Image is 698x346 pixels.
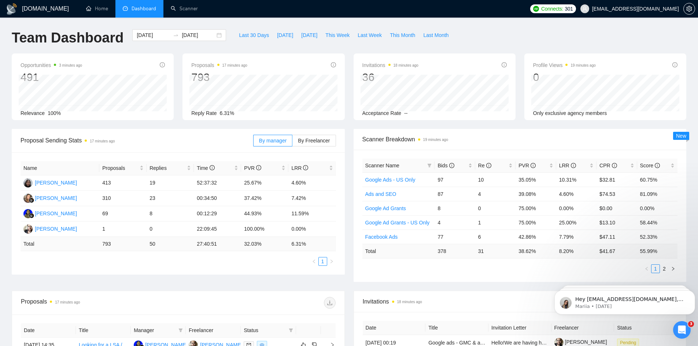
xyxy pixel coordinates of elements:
[288,237,336,251] td: 6.31 %
[191,61,247,70] span: Proposals
[222,63,247,67] time: 17 minutes ago
[24,21,133,100] span: Hey [EMAIL_ADDRESS][DOMAIN_NAME], Looks like your Upwork agency Better Bid Strategy ran out of co...
[475,201,516,215] td: 0
[531,163,536,168] span: info-circle
[194,237,241,251] td: 27:40:51
[303,165,308,170] span: info-circle
[241,175,288,191] td: 25.67%
[556,187,597,201] td: 4.60%
[182,31,215,39] input: End date
[428,340,617,346] a: Google ads - GMC & ad suspension issues (big issue that needs a resolution asap)
[597,172,637,187] td: $32.81
[312,259,316,264] span: left
[617,339,642,345] a: Pending
[99,191,147,206] td: 310
[502,62,507,67] span: info-circle
[435,215,475,230] td: 4
[191,70,247,84] div: 793
[559,163,576,168] span: LRR
[99,175,147,191] td: 413
[173,32,179,38] span: swap-right
[318,257,327,266] li: 1
[289,328,293,332] span: filter
[21,61,82,70] span: Opportunities
[319,257,327,265] a: 1
[642,264,651,273] button: left
[147,222,194,237] td: 0
[486,163,491,168] span: info-circle
[131,323,186,338] th: Manager
[23,226,77,231] a: SK[PERSON_NAME]
[683,6,695,12] a: setting
[21,323,76,338] th: Date
[551,321,614,335] th: Freelancer
[488,321,551,335] th: Invitation Letter
[478,163,491,168] span: Re
[435,187,475,201] td: 87
[571,163,576,168] span: info-circle
[358,31,382,39] span: Last Week
[672,62,677,67] span: info-circle
[21,110,45,116] span: Relevance
[425,321,488,335] th: Title
[23,195,77,201] a: NK[PERSON_NAME]
[194,175,241,191] td: 52:37:32
[186,323,241,338] th: Freelancer
[29,213,34,218] img: gigradar-bm.png
[533,61,596,70] span: Profile Views
[23,209,33,218] img: AA
[475,187,516,201] td: 4
[362,244,435,258] td: Total
[21,161,99,175] th: Name
[288,222,336,237] td: 0.00%
[12,29,123,46] h1: Team Dashboard
[327,257,336,266] button: right
[551,275,698,326] iframe: Intercom notifications message
[673,321,691,339] iframe: Intercom live chat
[241,206,288,222] td: 44.93%
[29,198,34,203] img: gigradar-bm.png
[362,135,678,144] span: Scanner Breakdown
[21,297,178,309] div: Proposals
[99,161,147,175] th: Proposals
[35,209,77,217] div: [PERSON_NAME]
[475,215,516,230] td: 1
[599,163,617,168] span: CPR
[244,165,261,171] span: PVR
[516,201,556,215] td: 75.00%
[220,110,234,116] span: 6.31%
[59,63,82,67] time: 3 minutes ago
[435,201,475,215] td: 8
[365,220,430,226] a: Google Ad Grants - US Only
[259,138,287,144] span: By manager
[597,201,637,215] td: $0.00
[48,110,61,116] span: 100%
[660,265,668,273] a: 2
[23,224,33,234] img: SK
[365,177,416,183] a: Google Ads - US Only
[556,215,597,230] td: 25.00%
[256,165,261,170] span: info-circle
[475,230,516,244] td: 6
[556,244,597,258] td: 8.20 %
[365,163,399,168] span: Scanner Name
[427,163,432,168] span: filter
[76,323,131,338] th: Title
[277,31,293,39] span: [DATE]
[210,165,215,170] span: info-circle
[362,70,418,84] div: 36
[147,175,194,191] td: 19
[329,259,334,264] span: right
[541,5,563,13] span: Connects:
[365,234,398,240] a: Facebook Ads
[362,61,418,70] span: Invitations
[683,3,695,15] button: setting
[287,325,295,336] span: filter
[640,163,660,168] span: Score
[437,163,454,168] span: Bids
[35,194,77,202] div: [PERSON_NAME]
[288,191,336,206] td: 7.42%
